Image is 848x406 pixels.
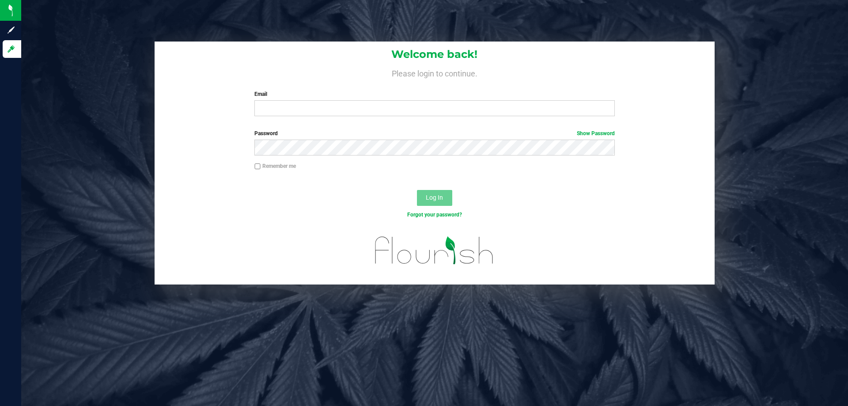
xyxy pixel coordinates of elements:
[155,49,715,60] h1: Welcome back!
[7,26,15,34] inline-svg: Sign up
[364,228,504,273] img: flourish_logo.svg
[254,162,296,170] label: Remember me
[254,163,261,170] input: Remember me
[7,45,15,53] inline-svg: Log in
[254,130,278,137] span: Password
[407,212,462,218] a: Forgot your password?
[155,67,715,78] h4: Please login to continue.
[417,190,452,206] button: Log In
[577,130,615,137] a: Show Password
[254,90,614,98] label: Email
[426,194,443,201] span: Log In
